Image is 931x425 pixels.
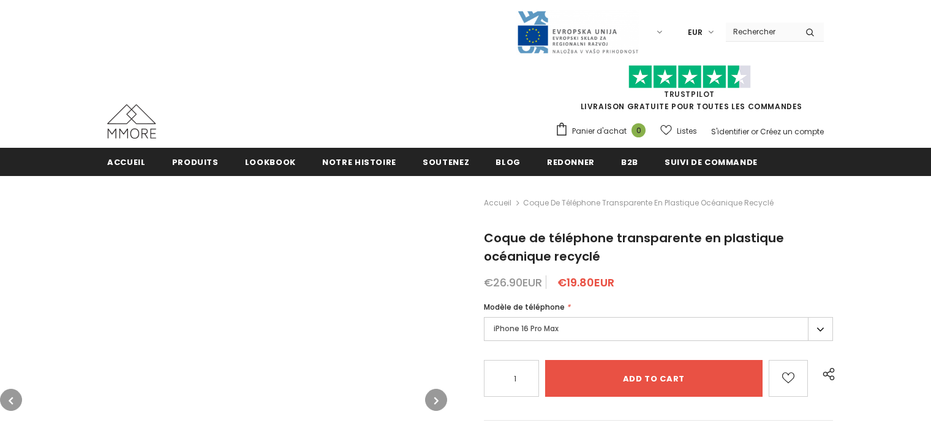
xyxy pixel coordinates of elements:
[322,156,396,168] span: Notre histoire
[484,317,833,341] label: iPhone 16 Pro Max
[665,148,758,175] a: Suivi de commande
[621,148,638,175] a: B2B
[423,156,469,168] span: soutenez
[245,148,296,175] a: Lookbook
[711,126,749,137] a: S'identifier
[484,275,542,290] span: €26.90EUR
[245,156,296,168] span: Lookbook
[621,156,638,168] span: B2B
[631,123,646,137] span: 0
[423,148,469,175] a: soutenez
[516,10,639,55] img: Javni Razpis
[545,360,763,397] input: Add to cart
[688,26,703,39] span: EUR
[760,126,824,137] a: Créez un compte
[547,148,595,175] a: Redonner
[523,196,774,210] span: Coque de téléphone transparente en plastique océanique recyclé
[322,148,396,175] a: Notre histoire
[628,65,751,89] img: Faites confiance aux étoiles pilotes
[547,156,595,168] span: Redonner
[484,196,511,210] a: Accueil
[496,156,521,168] span: Blog
[496,148,521,175] a: Blog
[107,148,146,175] a: Accueil
[484,229,784,265] span: Coque de téléphone transparente en plastique océanique recyclé
[660,120,697,142] a: Listes
[665,156,758,168] span: Suivi de commande
[107,104,156,139] img: Cas MMORE
[664,89,715,99] a: TrustPilot
[172,156,219,168] span: Produits
[572,125,627,137] span: Panier d'achat
[172,148,219,175] a: Produits
[677,125,697,137] span: Listes
[726,23,796,40] input: Search Site
[516,26,639,37] a: Javni Razpis
[484,302,565,312] span: Modèle de téléphone
[751,126,758,137] span: or
[557,275,614,290] span: €19.80EUR
[555,71,824,112] span: LIVRAISON GRATUITE POUR TOUTES LES COMMANDES
[107,156,146,168] span: Accueil
[555,122,652,140] a: Panier d'achat 0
